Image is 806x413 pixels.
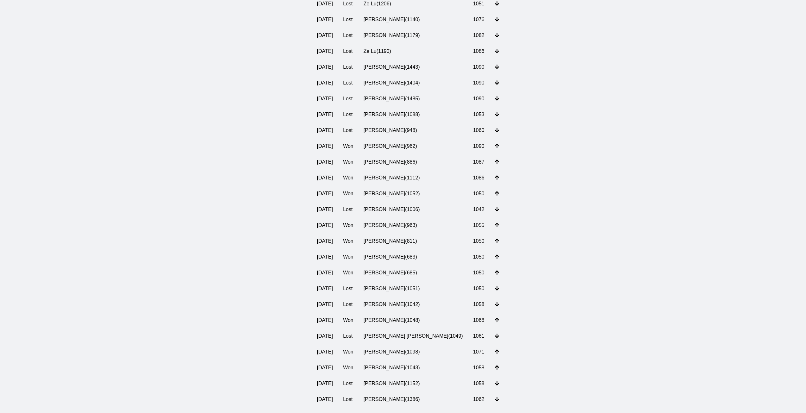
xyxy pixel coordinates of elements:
[468,91,489,107] td: 1090
[468,170,489,186] td: 1086
[312,360,338,376] td: [DATE]
[312,59,338,75] td: [DATE]
[312,186,338,202] td: [DATE]
[312,344,338,360] td: [DATE]
[338,312,359,328] td: Won
[338,249,359,265] td: Won
[338,265,359,281] td: Won
[312,12,338,28] td: [DATE]
[468,12,489,28] td: 1076
[312,107,338,122] td: [DATE]
[312,217,338,233] td: [DATE]
[468,376,489,391] td: 1058
[468,43,489,59] td: 1086
[359,122,468,138] td: [PERSON_NAME] ( 948 )
[338,344,359,360] td: Won
[468,328,489,344] td: 1061
[359,391,468,407] td: [PERSON_NAME] ( 1386 )
[468,138,489,154] td: 1090
[359,249,468,265] td: [PERSON_NAME] ( 683 )
[468,281,489,297] td: 1050
[359,43,468,59] td: Ze Lu ( 1190 )
[338,281,359,297] td: Lost
[312,249,338,265] td: [DATE]
[338,376,359,391] td: Lost
[338,91,359,107] td: Lost
[338,107,359,122] td: Lost
[468,249,489,265] td: 1050
[338,391,359,407] td: Lost
[468,344,489,360] td: 1071
[338,12,359,28] td: Lost
[359,328,468,344] td: [PERSON_NAME] [PERSON_NAME] ( 1049 )
[338,43,359,59] td: Lost
[359,12,468,28] td: [PERSON_NAME] ( 1140 )
[312,202,338,217] td: [DATE]
[468,75,489,91] td: 1090
[338,138,359,154] td: Won
[359,376,468,391] td: [PERSON_NAME] ( 1152 )
[312,265,338,281] td: [DATE]
[338,28,359,43] td: Lost
[359,59,468,75] td: [PERSON_NAME] ( 1443 )
[338,233,359,249] td: Won
[359,154,468,170] td: [PERSON_NAME] ( 886 )
[312,138,338,154] td: [DATE]
[312,312,338,328] td: [DATE]
[338,202,359,217] td: Lost
[468,28,489,43] td: 1082
[312,28,338,43] td: [DATE]
[359,186,468,202] td: [PERSON_NAME] ( 1052 )
[359,360,468,376] td: [PERSON_NAME] ( 1043 )
[359,281,468,297] td: [PERSON_NAME] ( 1051 )
[468,122,489,138] td: 1060
[338,154,359,170] td: Won
[359,217,468,233] td: [PERSON_NAME] ( 963 )
[312,122,338,138] td: [DATE]
[338,217,359,233] td: Won
[359,28,468,43] td: [PERSON_NAME] ( 1179 )
[312,328,338,344] td: [DATE]
[312,391,338,407] td: [DATE]
[468,107,489,122] td: 1053
[359,107,468,122] td: [PERSON_NAME] ( 1088 )
[312,233,338,249] td: [DATE]
[359,170,468,186] td: [PERSON_NAME] ( 1112 )
[359,91,468,107] td: [PERSON_NAME] ( 1485 )
[312,43,338,59] td: [DATE]
[338,122,359,138] td: Lost
[468,265,489,281] td: 1050
[468,233,489,249] td: 1050
[312,376,338,391] td: [DATE]
[312,281,338,297] td: [DATE]
[468,360,489,376] td: 1058
[312,91,338,107] td: [DATE]
[359,202,468,217] td: [PERSON_NAME] ( 1006 )
[359,233,468,249] td: [PERSON_NAME] ( 811 )
[312,170,338,186] td: [DATE]
[359,75,468,91] td: [PERSON_NAME] ( 1404 )
[338,186,359,202] td: Won
[468,154,489,170] td: 1087
[312,297,338,312] td: [DATE]
[338,170,359,186] td: Won
[338,297,359,312] td: Lost
[359,265,468,281] td: [PERSON_NAME] ( 685 )
[468,391,489,407] td: 1062
[312,75,338,91] td: [DATE]
[468,59,489,75] td: 1090
[468,202,489,217] td: 1042
[468,217,489,233] td: 1055
[359,138,468,154] td: [PERSON_NAME] ( 962 )
[338,360,359,376] td: Won
[359,312,468,328] td: [PERSON_NAME] ( 1048 )
[338,328,359,344] td: Lost
[359,297,468,312] td: [PERSON_NAME] ( 1042 )
[468,186,489,202] td: 1050
[338,59,359,75] td: Lost
[468,297,489,312] td: 1058
[359,344,468,360] td: [PERSON_NAME] ( 1098 )
[468,312,489,328] td: 1068
[338,75,359,91] td: Lost
[312,154,338,170] td: [DATE]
